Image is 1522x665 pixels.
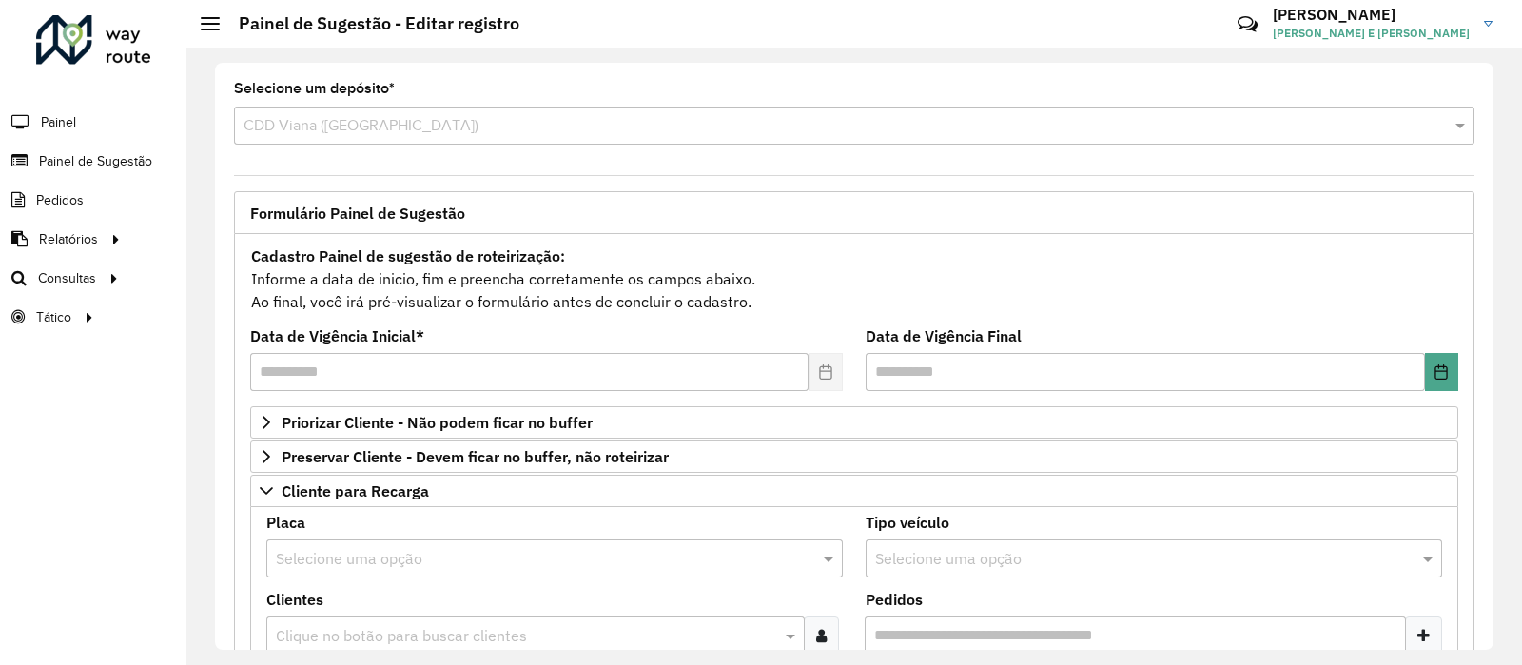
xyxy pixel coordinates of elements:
[866,324,1022,347] label: Data de Vigência Final
[866,588,923,611] label: Pedidos
[866,511,949,534] label: Tipo veículo
[266,511,305,534] label: Placa
[39,229,98,249] span: Relatórios
[250,406,1458,439] a: Priorizar Cliente - Não podem ficar no buffer
[282,415,593,430] span: Priorizar Cliente - Não podem ficar no buffer
[36,307,71,327] span: Tático
[38,268,96,288] span: Consultas
[1273,25,1470,42] span: [PERSON_NAME] E [PERSON_NAME]
[266,588,323,611] label: Clientes
[41,112,76,132] span: Painel
[1273,6,1470,24] h3: [PERSON_NAME]
[282,449,669,464] span: Preservar Cliente - Devem ficar no buffer, não roteirizar
[250,440,1458,473] a: Preservar Cliente - Devem ficar no buffer, não roteirizar
[1227,4,1268,45] a: Contato Rápido
[36,190,84,210] span: Pedidos
[234,77,395,100] label: Selecione um depósito
[220,13,519,34] h2: Painel de Sugestão - Editar registro
[250,244,1458,314] div: Informe a data de inicio, fim e preencha corretamente os campos abaixo. Ao final, você irá pré-vi...
[1425,353,1458,391] button: Choose Date
[250,475,1458,507] a: Cliente para Recarga
[251,246,565,265] strong: Cadastro Painel de sugestão de roteirização:
[250,324,424,347] label: Data de Vigência Inicial
[282,483,429,499] span: Cliente para Recarga
[250,205,465,221] span: Formulário Painel de Sugestão
[39,151,152,171] span: Painel de Sugestão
